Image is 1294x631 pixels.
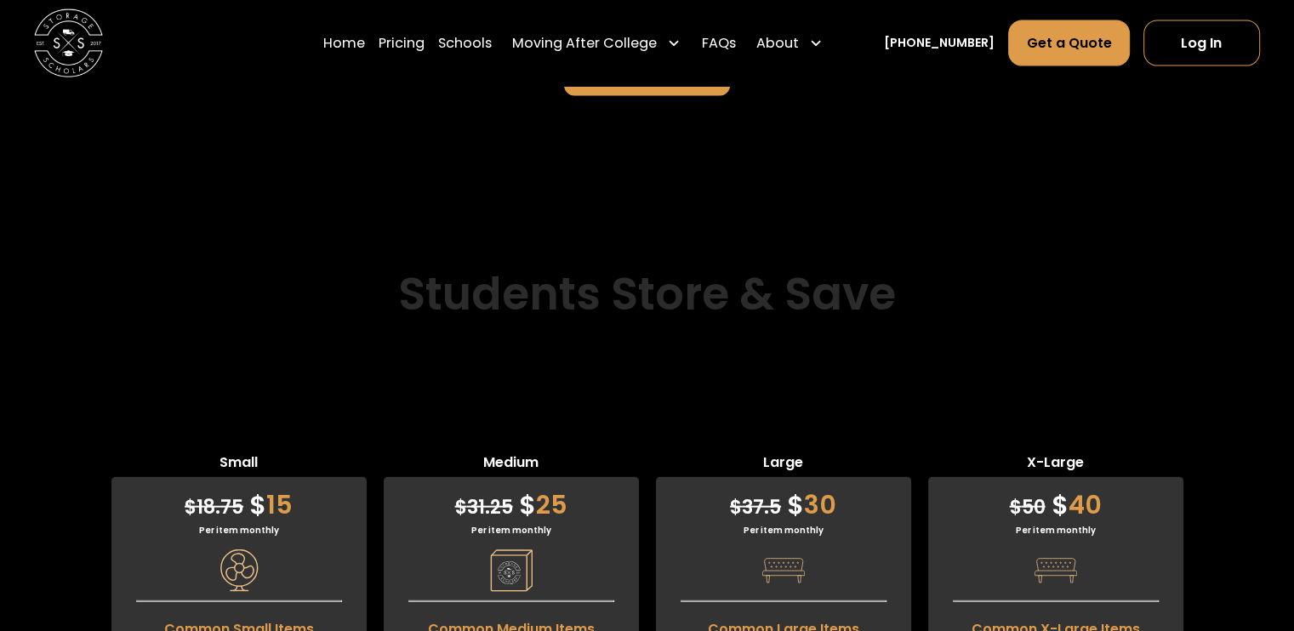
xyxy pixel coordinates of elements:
span: $ [1052,486,1069,523]
div: Moving After College [512,32,657,53]
div: Per item monthly [111,524,367,537]
div: 15 [111,477,367,524]
span: $ [1010,494,1022,520]
div: 25 [384,477,639,524]
span: $ [249,486,266,523]
span: 37.5 [730,494,781,520]
span: $ [455,494,467,520]
img: Pricing Category Icon [762,549,805,592]
a: home [34,9,103,77]
span: $ [185,494,197,520]
img: Pricing Category Icon [490,549,533,592]
a: [PHONE_NUMBER] [884,34,995,52]
a: Get a Quote [1008,20,1129,65]
a: Pricing [379,19,425,66]
img: Pricing Category Icon [218,549,260,592]
a: Home [323,19,365,66]
span: 18.75 [185,494,243,520]
div: Moving After College [505,19,687,66]
span: $ [787,486,804,523]
h2: Students Store & Save [398,268,896,321]
div: About [756,32,799,53]
div: 40 [928,477,1183,524]
span: X-Large [928,452,1183,477]
span: 50 [1010,494,1046,520]
img: Storage Scholars main logo [34,9,103,77]
div: Per item monthly [928,524,1183,537]
span: Large [656,452,911,477]
div: About [750,19,829,66]
span: $ [730,494,742,520]
a: Log In [1143,20,1260,65]
a: FAQs [701,19,735,66]
div: 30 [656,477,911,524]
span: Medium [384,452,639,477]
a: Schools [438,19,492,66]
div: Per item monthly [384,524,639,537]
span: Small [111,452,367,477]
span: 31.25 [455,494,513,520]
img: Pricing Category Icon [1035,549,1077,592]
div: Per item monthly [656,524,911,537]
span: $ [519,486,536,523]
